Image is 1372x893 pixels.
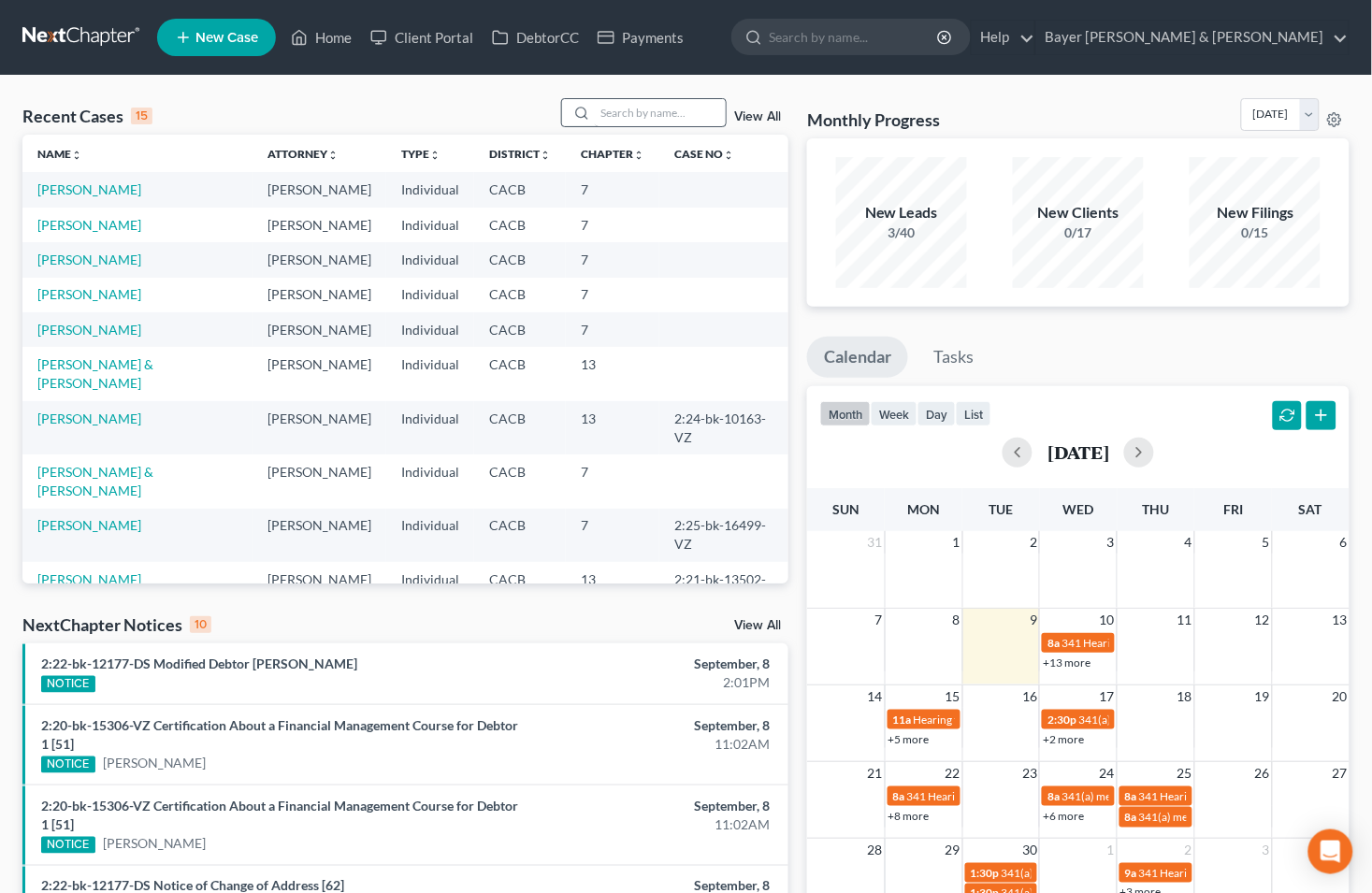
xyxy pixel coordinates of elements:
[103,754,207,772] a: [PERSON_NAME]
[22,613,211,636] div: NextChapter Notices
[190,616,211,633] div: 10
[566,562,659,615] td: 13
[386,347,474,400] td: Individual
[401,147,440,161] a: Typeunfold_more
[483,21,588,54] a: DebtorCC
[659,562,788,615] td: 2:21-bk-13502-DS
[1176,609,1194,631] span: 11
[893,713,912,727] span: 11a
[386,208,474,242] td: Individual
[253,562,386,615] td: [PERSON_NAME]
[1331,609,1350,631] span: 13
[566,509,659,562] td: 7
[566,454,659,508] td: 7
[1063,501,1094,517] span: Wed
[540,150,551,161] i: unfold_more
[1043,809,1084,823] a: +6 more
[971,866,1000,880] span: 1:30p
[1139,810,1320,824] span: 341(a) meeting for [PERSON_NAME]
[917,401,956,426] button: day
[37,147,82,161] a: Nameunfold_more
[361,21,483,54] a: Client Portal
[1125,810,1137,824] span: 8a
[1142,501,1169,517] span: Thu
[866,839,885,861] span: 28
[1261,531,1272,554] span: 5
[723,150,734,161] i: unfold_more
[37,571,141,587] a: [PERSON_NAME]
[944,762,962,785] span: 22
[1338,531,1350,554] span: 6
[674,147,734,161] a: Case Nounfold_more
[540,716,770,735] div: September, 8
[588,21,693,54] a: Payments
[41,655,357,671] a: 2:22-bk-12177-DS Modified Debtor [PERSON_NAME]
[474,509,566,562] td: CACB
[386,509,474,562] td: Individual
[253,401,386,454] td: [PERSON_NAME]
[566,312,659,347] td: 7
[769,20,940,54] input: Search by name...
[944,685,962,708] span: 15
[1176,685,1194,708] span: 18
[633,150,644,161] i: unfold_more
[1190,223,1321,242] div: 0/15
[1013,202,1144,223] div: New Clients
[820,401,871,426] button: month
[807,108,940,131] h3: Monthly Progress
[1331,762,1350,785] span: 27
[1061,636,1229,650] span: 341 Hearing for [PERSON_NAME]
[37,356,153,391] a: [PERSON_NAME] & [PERSON_NAME]
[540,797,770,815] div: September, 8
[1098,609,1117,631] span: 10
[253,172,386,207] td: [PERSON_NAME]
[1020,762,1039,785] span: 23
[1043,732,1084,746] a: +2 more
[37,464,153,498] a: [PERSON_NAME] & [PERSON_NAME]
[1098,762,1117,785] span: 24
[327,150,339,161] i: unfold_more
[1299,501,1322,517] span: Sat
[282,21,361,54] a: Home
[1331,685,1350,708] span: 20
[474,312,566,347] td: CACB
[489,147,551,161] a: Districtunfold_more
[951,609,962,631] span: 8
[474,278,566,312] td: CACB
[474,208,566,242] td: CACB
[1183,531,1194,554] span: 4
[386,312,474,347] td: Individual
[566,172,659,207] td: 7
[1183,839,1194,861] span: 2
[1253,762,1272,785] span: 26
[41,837,95,854] div: NOTICE
[566,401,659,454] td: 13
[474,562,566,615] td: CACB
[1047,442,1109,462] h2: [DATE]
[41,717,518,752] a: 2:20-bk-15306-VZ Certification About a Financial Management Course for Debtor 1 [51]
[429,150,440,161] i: unfold_more
[37,181,141,197] a: [PERSON_NAME]
[907,789,1075,803] span: 341 Hearing for [PERSON_NAME]
[474,401,566,454] td: CACB
[832,501,859,517] span: Sun
[871,401,917,426] button: week
[1176,762,1194,785] span: 25
[1020,685,1039,708] span: 16
[734,619,781,632] a: View All
[253,208,386,242] td: [PERSON_NAME]
[267,147,339,161] a: Attorneyunfold_more
[874,609,885,631] span: 7
[253,312,386,347] td: [PERSON_NAME]
[581,147,644,161] a: Chapterunfold_more
[253,509,386,562] td: [PERSON_NAME]
[836,223,967,242] div: 3/40
[37,217,141,233] a: [PERSON_NAME]
[989,501,1013,517] span: Tue
[1028,531,1039,554] span: 2
[907,501,940,517] span: Mon
[1047,713,1076,727] span: 2:30p
[566,242,659,277] td: 7
[540,673,770,692] div: 2:01PM
[1223,501,1243,517] span: Fri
